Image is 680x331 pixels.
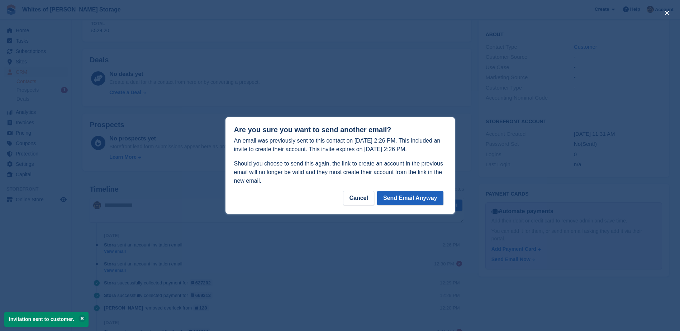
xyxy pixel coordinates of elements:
[343,191,374,205] div: Cancel
[4,312,89,327] p: Invitation sent to customer.
[661,7,673,19] button: close
[234,136,446,154] p: An email was previously sent to this contact on [DATE] 2:26 PM. This included an invite to create...
[377,191,443,205] button: Send Email Anyway
[234,126,446,134] h1: Are you sure you want to send another email?
[234,159,446,185] p: Should you choose to send this again, the link to create an account in the previous email will no...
